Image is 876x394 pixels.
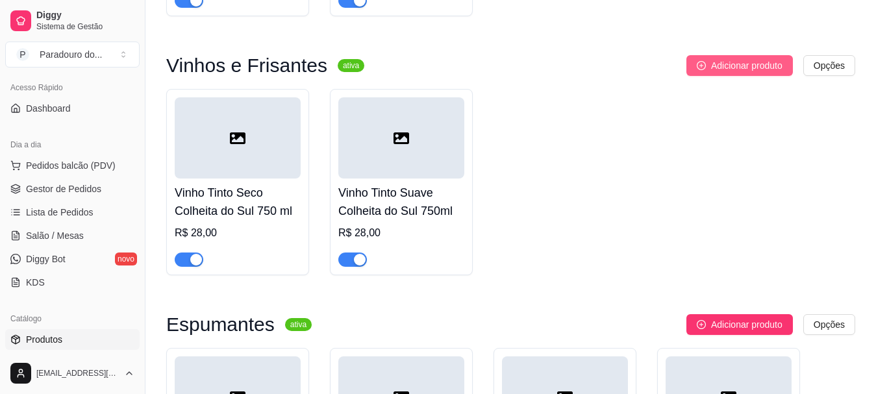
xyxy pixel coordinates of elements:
[26,276,45,289] span: KDS
[803,55,855,76] button: Opções
[26,102,71,115] span: Dashboard
[686,314,793,335] button: Adicionar produto
[5,98,140,119] a: Dashboard
[26,252,66,265] span: Diggy Bot
[814,58,845,73] span: Opções
[26,159,116,172] span: Pedidos balcão (PDV)
[803,314,855,335] button: Opções
[26,182,101,195] span: Gestor de Pedidos
[686,55,793,76] button: Adicionar produto
[26,333,62,346] span: Produtos
[338,59,364,72] sup: ativa
[5,155,140,176] button: Pedidos balcão (PDV)
[5,134,140,155] div: Dia a dia
[175,184,301,220] h4: Vinho Tinto Seco Colheita do Sul 750 ml
[697,61,706,70] span: plus-circle
[16,48,29,61] span: P
[5,249,140,269] a: Diggy Botnovo
[338,184,464,220] h4: Vinho Tinto Suave Colheita do Sul 750ml
[697,320,706,329] span: plus-circle
[36,368,119,378] span: [EMAIL_ADDRESS][DOMAIN_NAME]
[5,272,140,293] a: KDS
[285,318,312,331] sup: ativa
[711,317,782,332] span: Adicionar produto
[36,21,134,32] span: Sistema de Gestão
[5,42,140,68] button: Select a team
[711,58,782,73] span: Adicionar produto
[5,329,140,350] a: Produtos
[5,5,140,36] a: DiggySistema de Gestão
[166,317,275,332] h3: Espumantes
[175,225,301,241] div: R$ 28,00
[5,308,140,329] div: Catálogo
[166,58,327,73] h3: Vinhos e Frisantes
[338,225,464,241] div: R$ 28,00
[5,358,140,389] button: [EMAIL_ADDRESS][DOMAIN_NAME]
[36,10,134,21] span: Diggy
[5,179,140,199] a: Gestor de Pedidos
[5,225,140,246] a: Salão / Mesas
[26,229,84,242] span: Salão / Mesas
[26,206,94,219] span: Lista de Pedidos
[5,77,140,98] div: Acesso Rápido
[40,48,103,61] div: Paradouro do ...
[5,202,140,223] a: Lista de Pedidos
[814,317,845,332] span: Opções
